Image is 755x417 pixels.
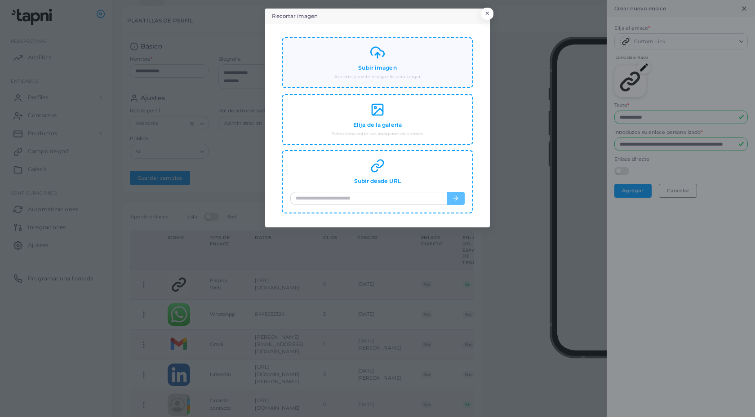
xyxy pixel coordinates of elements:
font: Recortar imagen [272,13,318,19]
button: Cerca [481,8,493,19]
font: Elija de la galería [353,121,402,128]
font: Subir imagen [358,64,396,71]
font: Seleccione entre sus imágenes existentes [332,131,423,136]
font: × [484,7,490,19]
font: Subir desde URL [354,177,401,184]
font: Arrastre y suelte o haga clic para cargar [334,74,421,79]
